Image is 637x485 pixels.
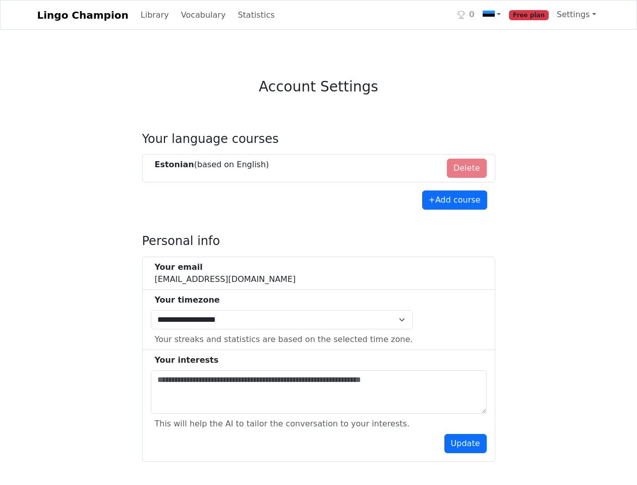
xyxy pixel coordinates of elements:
div: Your interests [155,354,487,366]
h3: Account Settings [259,78,378,95]
span: 0 [469,9,475,21]
div: Your streaks and statistics are based on the selected time zone. [155,333,413,346]
div: (based on English ) [155,159,269,171]
div: This will help the AI to tailor the conversation to your interests. [155,418,410,430]
a: 0 [453,5,479,25]
a: Statistics [234,5,278,25]
strong: Estonian [155,160,194,169]
button: +Add course [422,190,487,210]
span: Free plan [509,10,549,20]
div: [EMAIL_ADDRESS][DOMAIN_NAME] [155,261,296,285]
h4: Personal info [142,234,495,249]
button: Update [444,434,487,453]
a: Lingo Champion [37,5,129,25]
select: Select Time Zone [151,310,413,329]
h4: Your language courses [142,132,495,147]
a: Settings [553,5,600,25]
a: Free plan [505,5,553,25]
div: Your timezone [155,294,413,306]
img: ee.svg [483,9,495,21]
div: Your email [155,261,296,273]
a: Vocabulary [177,5,230,25]
a: Library [137,5,173,25]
